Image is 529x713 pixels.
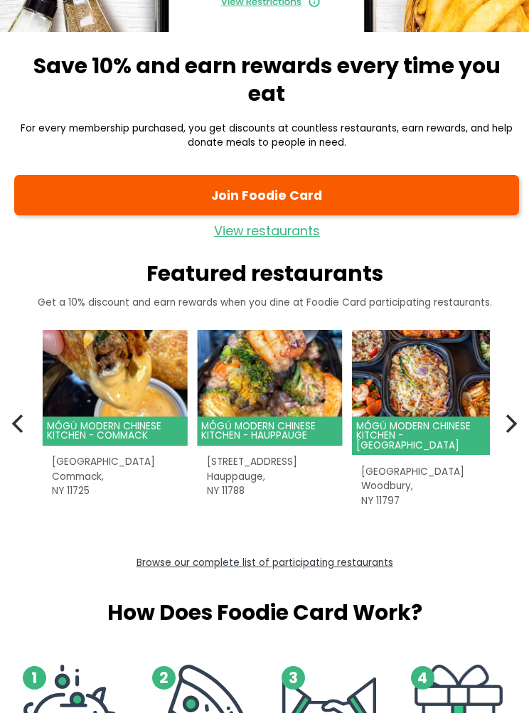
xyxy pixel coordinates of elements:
[197,417,342,446] header: MÓGŪ Modern Chinese Kitchen - Hauppauge
[11,601,518,626] h2: How Does Foodie Card Work?
[11,262,518,287] h2: Featured restaurants
[352,331,497,417] img: MÓGŪ Modern Chinese Kitchen - Woodbury
[43,331,188,510] a: MÓGŪ Modern Chinese Kitchen - Commack MÓGŪ Modern Chinese Kitchen - Commack [GEOGRAPHIC_DATA]Comm...
[207,456,333,499] address: [STREET_ADDRESS] Hauppauge, NY 11788
[494,409,525,440] button: Next
[197,331,342,510] a: MÓGŪ Modern Chinese Kitchen - Hauppauge MÓGŪ Modern Chinese Kitchen - Hauppauge [STREET_ADDRESS]H...
[137,557,393,570] a: Browse our complete list of participating restaurants
[14,176,519,217] a: Join Foodie Card
[52,456,178,499] address: [GEOGRAPHIC_DATA] Commack, NY 11725
[11,296,518,311] p: Get a 10% discount and earn rewards when you dine at Foodie Card participating restaurants.
[4,409,35,440] button: Previous
[43,417,188,446] header: MÓGŪ Modern Chinese Kitchen - Commack
[197,331,342,417] img: MÓGŪ Modern Chinese Kitchen - Hauppauge
[43,331,188,417] img: MÓGŪ Modern Chinese Kitchen - Commack
[14,53,519,108] h1: Save 10% and earn rewards every time you eat
[14,122,519,151] p: For every membership purchased, you get discounts at countless restaurants, earn rewards, and hel...
[361,466,487,509] address: [GEOGRAPHIC_DATA] Woodbury, NY 11797
[352,417,497,456] header: MÓGŪ Modern Chinese Kitchen - [GEOGRAPHIC_DATA]
[14,221,519,242] a: View restaurants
